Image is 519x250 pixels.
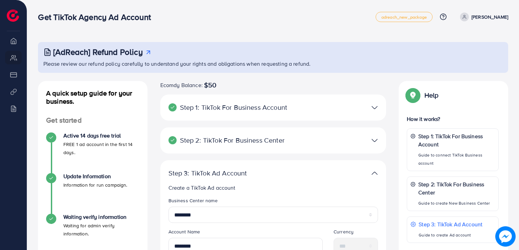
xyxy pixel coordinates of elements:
img: TikTok partner [372,168,378,178]
h4: Get started [38,116,147,125]
legend: Business Center name [168,197,378,207]
span: $50 [204,81,216,89]
h4: Update Information [63,173,127,180]
p: Waiting for admin verify information. [63,222,139,238]
span: Ecomdy Balance: [160,81,203,89]
li: Update Information [38,173,147,214]
p: Guide to connect TikTok Business account [418,151,495,167]
p: FREE 1 ad account in the first 14 days. [63,140,139,157]
h4: Waiting verify information [63,214,139,220]
p: [PERSON_NAME] [472,13,508,21]
p: Step 3: TikTok Ad Account [419,220,482,228]
p: Help [424,91,439,99]
h3: Get TikTok Agency Ad Account [38,12,156,22]
img: TikTok partner [372,103,378,112]
p: Step 2: TikTok For Business Center [418,180,495,196]
p: Step 2: TikTok For Business Center [168,136,304,144]
p: Create a TikTok Ad account [168,184,378,192]
li: Active 14 days free trial [38,132,147,173]
p: Information for run campaign. [63,181,127,189]
span: adreach_new_package [381,15,427,19]
p: Please review our refund policy carefully to understand your rights and obligations when requesti... [43,60,504,68]
p: How it works? [407,115,499,123]
p: Step 1: TikTok For Business Account [168,103,304,111]
legend: Account Name [168,228,323,238]
img: logo [7,9,19,22]
legend: Currency [334,228,378,238]
img: Popup guide [407,89,419,101]
p: Guide to create Ad account [419,231,482,239]
h4: Active 14 days free trial [63,132,139,139]
p: Step 1: TikTok For Business Account [418,132,495,148]
img: TikTok partner [372,136,378,145]
img: image [495,226,516,247]
p: Guide to create New Business Center [418,199,495,207]
a: adreach_new_package [376,12,433,22]
h4: A quick setup guide for your business. [38,89,147,105]
h3: [AdReach] Refund Policy [53,47,143,57]
p: Step 3: TikTok Ad Account [168,169,304,177]
a: [PERSON_NAME] [457,13,508,21]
